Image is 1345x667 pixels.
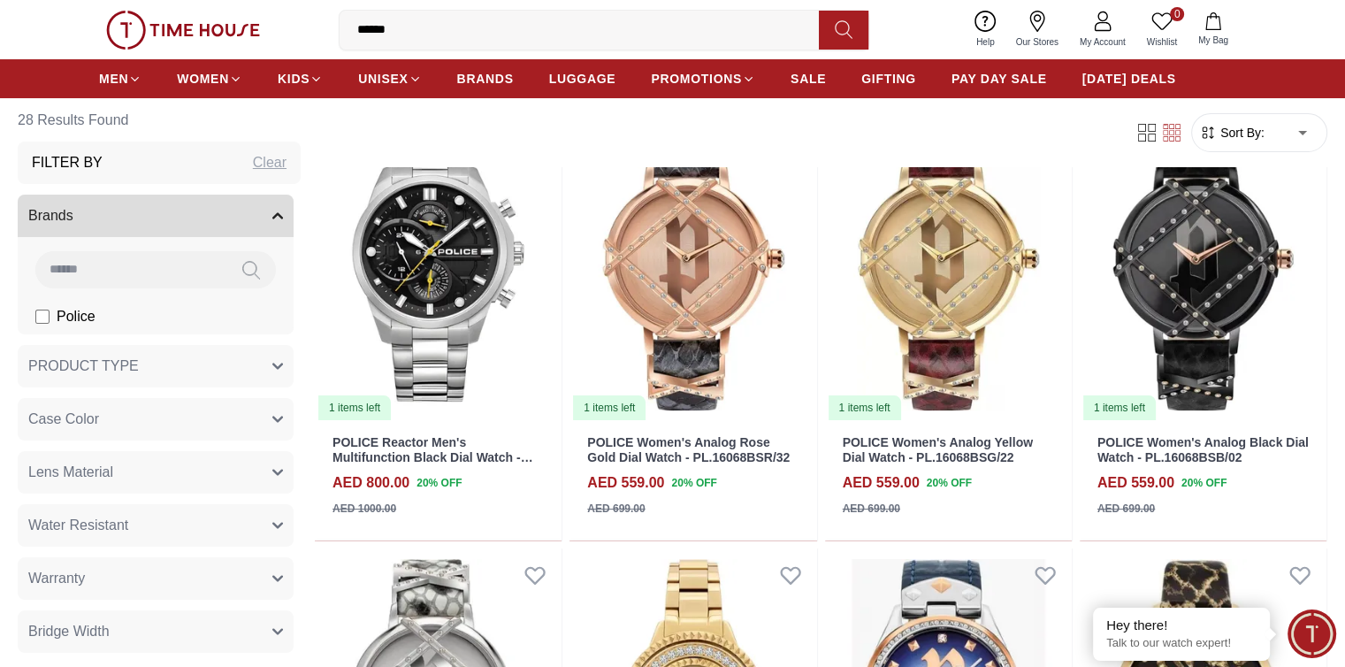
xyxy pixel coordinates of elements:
span: [DATE] DEALS [1082,70,1176,88]
a: UNISEX [358,63,421,95]
span: PRODUCT TYPE [28,356,139,377]
div: Hey there! [1106,617,1257,634]
a: WOMEN [177,63,242,95]
div: Chat Widget [1288,609,1336,658]
span: LUGGAGE [549,70,616,88]
a: LUGGAGE [549,63,616,95]
a: POLICE Women's Analog Yellow Dial Watch - PL.16068BSG/221 items left [825,110,1072,421]
button: Sort By: [1199,124,1265,142]
a: Our Stores [1005,7,1069,52]
button: Warranty [18,557,294,600]
span: GIFTING [861,70,916,88]
a: BRANDS [457,63,514,95]
a: KIDS [278,63,323,95]
span: My Account [1073,35,1133,49]
div: 1 items left [829,395,901,420]
div: Clear [253,152,287,173]
span: PAY DAY SALE [951,70,1047,88]
span: BRANDS [457,70,514,88]
img: ... [106,11,260,50]
span: SALE [791,70,826,88]
a: POLICE Women's Analog Black Dial Watch - PL.16068BSB/02 [1097,435,1309,464]
a: POLICE Women's Analog Rose Gold Dial Watch - PL.16068BSR/32 [587,435,790,464]
span: 20 % OFF [416,475,462,491]
a: POLICE Women's Analog Rose Gold Dial Watch - PL.16068BSR/321 items left [569,110,816,421]
span: 20 % OFF [671,475,716,491]
span: Help [969,35,1002,49]
p: Talk to our watch expert! [1106,636,1257,651]
span: My Bag [1191,34,1235,47]
a: POLICE Reactor Men's Multifunction Black Dial Watch - PEWGK00392041 items left [315,110,562,421]
input: Police [35,310,50,324]
span: UNISEX [358,70,408,88]
img: POLICE Women's Analog Rose Gold Dial Watch - PL.16068BSR/32 [569,110,816,421]
h4: AED 800.00 [332,472,409,494]
span: 20 % OFF [927,475,972,491]
span: MEN [99,70,128,88]
span: Sort By: [1217,124,1265,142]
a: MEN [99,63,141,95]
span: Warranty [28,568,85,589]
button: PRODUCT TYPE [18,345,294,387]
a: GIFTING [861,63,916,95]
h6: 28 Results Found [18,99,301,142]
button: My Bag [1188,9,1239,50]
span: Water Resistant [28,515,128,536]
span: KIDS [278,70,310,88]
a: 0Wishlist [1136,7,1188,52]
button: Brands [18,195,294,237]
span: 0 [1170,7,1184,21]
span: Bridge Width [28,621,110,642]
span: Lens Material [28,462,113,483]
button: Case Color [18,398,294,441]
div: AED 699.00 [587,501,645,517]
a: SALE [791,63,826,95]
h4: AED 559.00 [587,472,664,494]
span: Wishlist [1140,35,1184,49]
img: POLICE Women's Analog Black Dial Watch - PL.16068BSB/02 [1080,110,1326,421]
a: Help [966,7,1005,52]
span: Our Stores [1009,35,1066,49]
h4: AED 559.00 [843,472,920,494]
span: PROMOTIONS [651,70,742,88]
a: POLICE Women's Analog Black Dial Watch - PL.16068BSB/021 items left [1080,110,1326,421]
div: AED 699.00 [843,501,900,517]
div: AED 699.00 [1097,501,1155,517]
span: Police [57,306,96,327]
span: WOMEN [177,70,229,88]
img: POLICE Women's Analog Yellow Dial Watch - PL.16068BSG/22 [825,110,1072,421]
button: Bridge Width [18,610,294,653]
button: Water Resistant [18,504,294,547]
h4: AED 559.00 [1097,472,1174,494]
a: [DATE] DEALS [1082,63,1176,95]
img: POLICE Reactor Men's Multifunction Black Dial Watch - PEWGK0039204 [315,110,562,421]
a: PROMOTIONS [651,63,755,95]
button: Lens Material [18,451,294,494]
span: 20 % OFF [1181,475,1227,491]
span: Case Color [28,409,99,430]
div: 1 items left [318,395,391,420]
h3: Filter By [32,152,103,173]
div: AED 1000.00 [332,501,396,517]
span: Brands [28,205,73,226]
a: POLICE Reactor Men's Multifunction Black Dial Watch - PEWGK0039204 [332,435,533,479]
a: POLICE Women's Analog Yellow Dial Watch - PL.16068BSG/22 [843,435,1033,464]
a: PAY DAY SALE [951,63,1047,95]
div: 1 items left [1083,395,1156,420]
div: 1 items left [573,395,646,420]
